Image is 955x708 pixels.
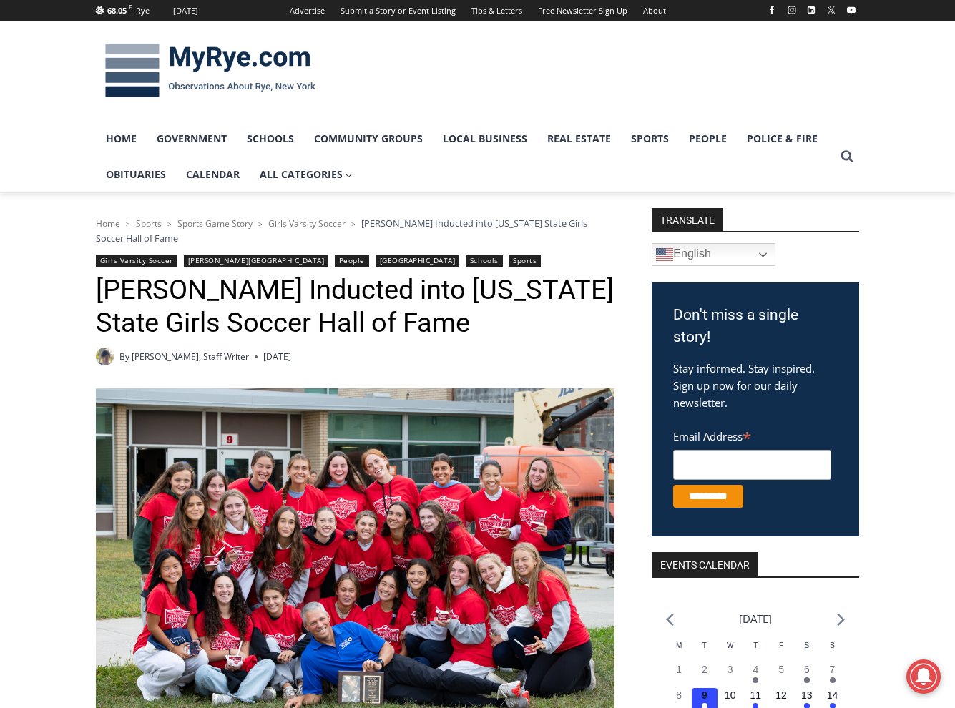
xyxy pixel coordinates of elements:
[739,609,772,629] li: [DATE]
[775,689,787,701] time: 12
[136,4,150,17] div: Rye
[96,217,587,244] span: [PERSON_NAME] Inducted into [US_STATE] State Girls Soccer Hall of Fame
[830,664,836,675] time: 7
[96,157,176,192] a: Obituaries
[258,219,263,229] span: >
[794,640,820,662] div: Saturday
[743,640,769,662] div: Thursday
[779,641,783,649] span: F
[260,167,353,182] span: All Categories
[167,219,172,229] span: >
[803,1,820,19] a: Linkedin
[804,677,810,683] em: Has events
[692,640,718,662] div: Tuesday
[351,219,356,229] span: >
[263,350,291,363] time: [DATE]
[804,664,810,675] time: 6
[837,613,845,626] a: Next month
[827,689,838,701] time: 14
[763,1,780,19] a: Facebook
[268,217,346,230] a: Girls Varsity Soccer
[666,662,692,688] button: 1
[433,121,537,157] a: Local Business
[692,662,718,688] button: 2
[173,4,198,17] div: [DATE]
[129,3,132,11] span: F
[136,217,162,230] a: Sports
[96,348,114,365] img: (PHOTO: MyRye.com 2024 Head Intern, Editor and now Staff Writer Charlie Morris. Contributed.)Char...
[304,121,433,157] a: Community Groups
[801,689,813,701] time: 13
[107,5,127,16] span: 68.05
[119,350,129,363] span: By
[743,662,769,688] button: 4 Has events
[652,552,758,576] h2: Events Calendar
[96,274,614,339] h1: [PERSON_NAME] Inducted into [US_STATE] State Girls Soccer Hall of Fame
[718,662,743,688] button: 3
[96,217,120,230] a: Home
[753,664,758,675] time: 4
[676,664,682,675] time: 1
[673,360,838,411] p: Stay informed. Stay inspired. Sign up now for our daily newsletter.
[702,664,707,675] time: 2
[132,350,249,363] a: [PERSON_NAME], Staff Writer
[727,641,733,649] span: W
[737,121,828,157] a: Police & Fire
[778,664,784,675] time: 5
[843,1,860,19] a: YouTube
[673,422,831,448] label: Email Address
[753,641,758,649] span: T
[177,217,253,230] a: Sports Game Story
[718,640,743,662] div: Wednesday
[702,689,707,701] time: 9
[820,662,846,688] button: 7 Has events
[656,246,673,263] img: en
[237,121,304,157] a: Schools
[666,613,674,626] a: Previous month
[652,243,775,266] a: English
[509,255,541,267] a: Sports
[250,157,363,192] a: All Categories
[834,144,860,169] button: View Search Form
[830,641,835,649] span: S
[147,121,237,157] a: Government
[376,255,460,267] a: [GEOGRAPHIC_DATA]
[96,121,147,157] a: Home
[335,255,369,267] a: People
[184,255,329,267] a: [PERSON_NAME][GEOGRAPHIC_DATA]
[676,641,682,649] span: M
[768,662,794,688] button: 5
[621,121,679,157] a: Sports
[753,677,758,683] em: Has events
[820,640,846,662] div: Sunday
[804,641,809,649] span: S
[750,689,762,701] time: 11
[830,677,836,683] em: Has events
[728,664,733,675] time: 3
[96,255,178,267] a: Girls Varsity Soccer
[823,1,840,19] a: X
[96,348,114,365] a: Author image
[676,689,682,701] time: 8
[466,255,503,267] a: Schools
[702,641,707,649] span: T
[96,216,614,245] nav: Breadcrumbs
[673,304,838,349] h3: Don't miss a single story!
[794,662,820,688] button: 6 Has events
[176,157,250,192] a: Calendar
[652,208,723,231] strong: TRANSLATE
[537,121,621,157] a: Real Estate
[96,121,834,193] nav: Primary Navigation
[679,121,737,157] a: People
[768,640,794,662] div: Friday
[725,689,736,701] time: 10
[783,1,800,19] a: Instagram
[96,34,325,108] img: MyRye.com
[666,640,692,662] div: Monday
[126,219,130,229] span: >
